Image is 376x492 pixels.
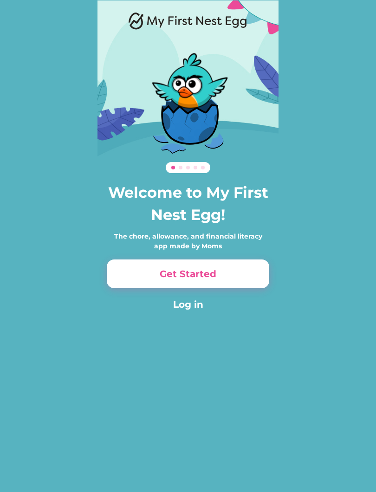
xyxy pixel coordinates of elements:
[107,259,269,288] button: Get Started
[107,181,269,226] h3: Welcome to My First Nest Egg!
[129,12,247,30] img: Logo.png
[107,232,269,251] div: The chore, allowance, and financial literacy app made by Moms
[130,39,246,154] img: Dino.svg
[107,298,269,311] button: Log in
